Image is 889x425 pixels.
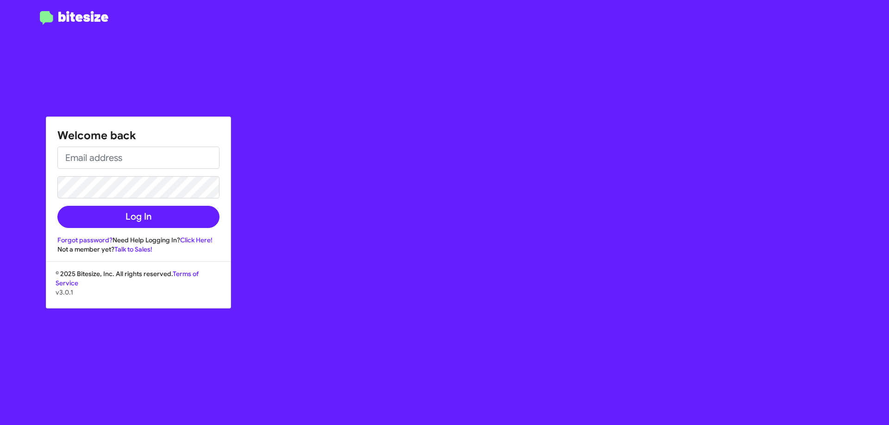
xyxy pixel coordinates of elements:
div: Need Help Logging In? [57,235,219,245]
button: Log In [57,206,219,228]
h1: Welcome back [57,128,219,143]
div: Not a member yet? [57,245,219,254]
input: Email address [57,147,219,169]
div: © 2025 Bitesize, Inc. All rights reserved. [46,269,231,308]
a: Click Here! [180,236,213,244]
a: Forgot password? [57,236,113,244]
p: v3.0.1 [56,288,221,297]
a: Talk to Sales! [114,245,152,253]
